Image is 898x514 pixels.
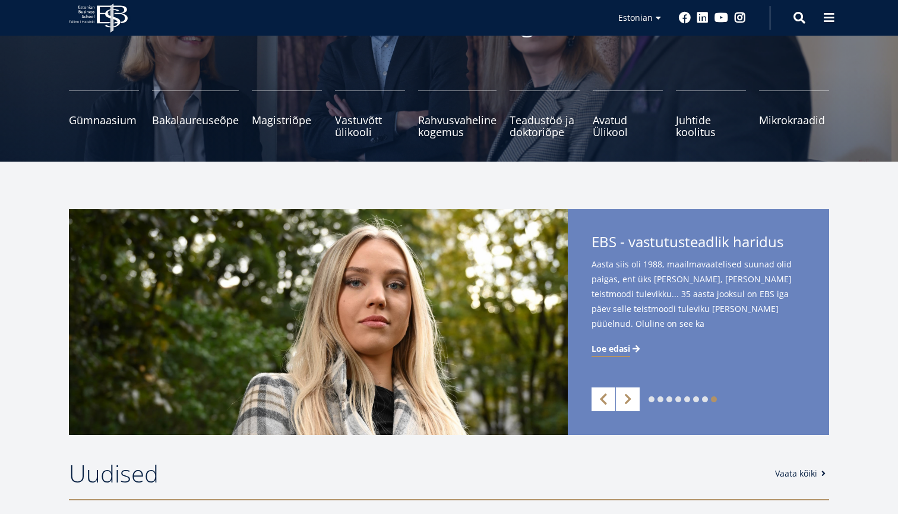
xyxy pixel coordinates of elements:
a: Bakalaureuseõpe [152,90,239,138]
a: Avatud Ülikool [593,90,663,138]
span: Aasta siis oli 1988, maailmavaatelised suunad olid paigas, ent üks [PERSON_NAME], [PERSON_NAME] t... [592,257,805,350]
a: Vastuvõtt ülikooli [335,90,405,138]
a: Juhtide koolitus [676,90,746,138]
span: Rahvusvaheline kogemus [418,114,497,138]
a: Facebook [679,12,691,24]
a: Previous [592,387,615,411]
h2: Uudised [69,459,763,488]
a: Gümnaasium [69,90,139,138]
a: 4 [675,396,681,402]
span: Juhtide koolitus [676,114,746,138]
a: Instagram [734,12,746,24]
p: Vastutusteadlik kogukond [134,1,764,37]
span: - [620,232,625,251]
a: Magistriõpe [252,90,322,138]
a: 7 [702,396,708,402]
a: 5 [684,396,690,402]
span: Teadustöö ja doktoriõpe [510,114,580,138]
a: Rahvusvaheline kogemus [418,90,497,138]
span: Mikrokraadid [759,114,829,126]
a: Loe edasi [592,343,642,355]
span: EBS [592,232,616,251]
a: 2 [657,396,663,402]
a: Mikrokraadid [759,90,829,138]
a: Next [616,387,640,411]
a: Teadustöö ja doktoriõpe [510,90,580,138]
span: Gümnaasium [69,114,139,126]
a: 6 [693,396,699,402]
span: Bakalaureuseõpe [152,114,239,126]
img: a [69,209,568,435]
a: Youtube [714,12,728,24]
a: 1 [649,396,654,402]
span: haridus [733,232,783,251]
a: 3 [666,396,672,402]
a: Vaata kõiki [775,468,829,480]
span: Loe edasi [592,343,630,355]
span: Magistriõpe [252,114,322,126]
a: 8 [711,396,717,402]
span: vastutusteadlik [628,232,729,251]
a: Linkedin [697,12,709,24]
span: Avatud Ülikool [593,114,663,138]
span: Vastuvõtt ülikooli [335,114,405,138]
